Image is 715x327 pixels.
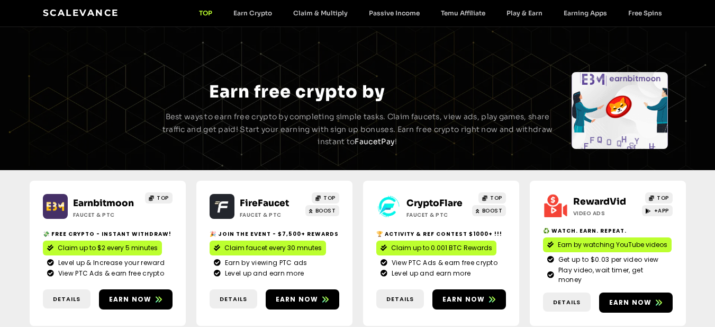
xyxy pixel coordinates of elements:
a: Temu Affiliate [430,9,496,17]
span: Claim faucet every 30 mnutes [224,243,322,253]
span: Earn by watching YouTube videos [558,240,667,250]
span: TOP [490,194,502,202]
a: BOOST [305,205,339,216]
a: FaucetPay [355,137,395,146]
span: View PTC Ads & earn free crypto [56,269,164,278]
h2: 🏆 Activity & ref contest $1000+ !!! [376,230,506,238]
span: Claim up to $2 every 5 minutes [58,243,158,253]
a: Earn now [432,289,506,310]
a: TOP [188,9,223,17]
a: Earn by watching YouTube videos [543,237,672,252]
span: Details [220,295,247,304]
h2: ♻️ Watch. Earn. Repeat. [543,227,673,235]
div: Slides [572,72,668,149]
a: TOP [478,192,506,204]
span: Details [53,295,80,304]
a: Details [376,289,424,309]
a: Earn now [266,289,339,310]
a: Earn Crypto [223,9,283,17]
a: Earning Apps [553,9,618,17]
a: Details [543,293,591,312]
span: Play video, wait timer, get money [556,266,668,285]
a: Free Spins [618,9,673,17]
a: Scalevance [43,7,119,18]
a: Earnbitmoon [73,198,134,209]
a: BOOST [472,205,506,216]
a: RewardVid [573,196,626,207]
a: Claim & Multiply [283,9,358,17]
span: +APP [654,207,669,215]
a: TOP [312,192,339,204]
h2: Faucet & PTC [406,211,473,219]
a: Earn now [99,289,173,310]
h2: Video ads [573,209,639,217]
span: TOP [323,194,336,202]
span: View PTC Ads & earn free crypto [389,258,497,268]
a: Claim up to $2 every 5 minutes [43,241,162,255]
span: Earn now [442,295,485,304]
span: Claim up to 0.001 BTC Rewards [391,243,492,253]
span: Earn free crypto by [209,81,385,102]
h2: Faucet & PTC [73,211,139,219]
h2: Faucet & PTC [240,211,306,219]
span: Earn by viewing PTC ads [222,258,307,268]
h2: 🎉 Join the event - $7,500+ Rewards [210,230,339,238]
span: Earn now [276,295,319,304]
a: Earn now [599,293,673,313]
a: FireFaucet [240,198,289,209]
a: Details [43,289,90,309]
a: Passive Income [358,9,430,17]
a: Claim faucet every 30 mnutes [210,241,326,255]
span: Level up & Increase your reward [56,258,165,268]
a: Claim up to 0.001 BTC Rewards [376,241,496,255]
a: TOP [645,192,673,204]
span: Details [386,295,414,304]
span: TOP [657,194,669,202]
p: Best ways to earn free crypto by completing simple tasks. Claim faucets, view ads, play games, sh... [161,111,555,148]
nav: Menu [188,9,673,17]
span: Earn now [609,298,652,307]
a: +APP [642,205,673,216]
a: CryptoFlare [406,198,463,209]
span: Details [553,298,581,307]
a: Play & Earn [496,9,553,17]
span: Level up and earn more [222,269,304,278]
h2: 💸 Free crypto - Instant withdraw! [43,230,173,238]
a: Details [210,289,257,309]
span: BOOST [482,207,503,215]
a: TOP [145,192,173,204]
span: BOOST [315,207,336,215]
span: Get up to $0.03 per video view [556,255,659,264]
span: Earn now [109,295,152,304]
span: Level up and earn more [389,269,471,278]
span: TOP [157,194,169,202]
div: Slides [47,72,143,149]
